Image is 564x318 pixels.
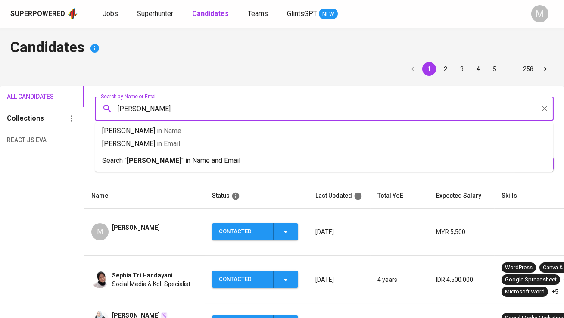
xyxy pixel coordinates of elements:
[405,62,554,76] nav: pagination navigation
[95,131,212,147] p: Showing of talent profiles found
[315,228,364,236] p: [DATE]
[212,271,298,288] button: Contacted
[112,280,190,288] span: Social Media & KoL Specialist
[377,275,422,284] p: 4 years
[219,223,266,240] div: Contacted
[436,275,488,284] p: IDR 4.500.000
[84,184,205,209] th: Name
[287,9,338,19] a: GlintsGPT NEW
[488,62,502,76] button: Go to page 5
[10,7,78,20] a: Superpoweredapp logo
[212,223,298,240] button: Contacted
[371,184,429,209] th: Total YoE
[439,62,452,76] button: Go to page 2
[91,271,109,288] img: 396aa6e7b19dd6a8a03297dca1773ab4.jpg
[248,9,268,18] span: Teams
[539,103,551,115] button: Clear
[520,62,536,76] button: Go to page 258
[455,62,469,76] button: Go to page 3
[308,184,371,209] th: Last Updated
[103,9,118,18] span: Jobs
[103,9,120,19] a: Jobs
[422,62,436,76] button: page 1
[505,264,533,272] div: WordPress
[112,223,160,232] span: [PERSON_NAME]
[315,275,364,284] p: [DATE]
[471,62,485,76] button: Go to page 4
[102,126,546,136] p: [PERSON_NAME]
[137,9,173,18] span: Superhunter
[287,9,317,18] span: GlintsGPT
[219,271,266,288] div: Contacted
[192,9,231,19] a: Candidates
[7,91,39,102] span: All Candidates
[505,276,557,284] div: Google Spreadsheet
[102,139,546,149] p: [PERSON_NAME]
[7,135,39,146] span: React js EVA
[157,140,180,148] span: in Email
[95,160,117,170] p: Sort By
[504,65,518,73] div: …
[436,228,488,236] p: MYR 5,500
[10,38,554,59] h4: Candidates
[102,156,546,166] p: Search " " in Name and Email
[531,5,548,22] div: M
[127,156,181,165] b: [PERSON_NAME]
[67,7,78,20] img: app logo
[539,62,552,76] button: Go to next page
[137,9,175,19] a: Superhunter
[429,184,495,209] th: Expected Salary
[7,112,44,125] h6: Collections
[157,127,181,135] span: in Name
[505,288,545,296] div: Microsoft Word
[10,9,65,19] div: Superpowered
[248,9,270,19] a: Teams
[112,271,173,280] span: Sephia Tri Handayani
[192,9,229,18] b: Candidates
[91,223,109,240] div: M
[552,287,558,296] p: +5
[319,10,338,19] span: NEW
[205,184,308,209] th: Status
